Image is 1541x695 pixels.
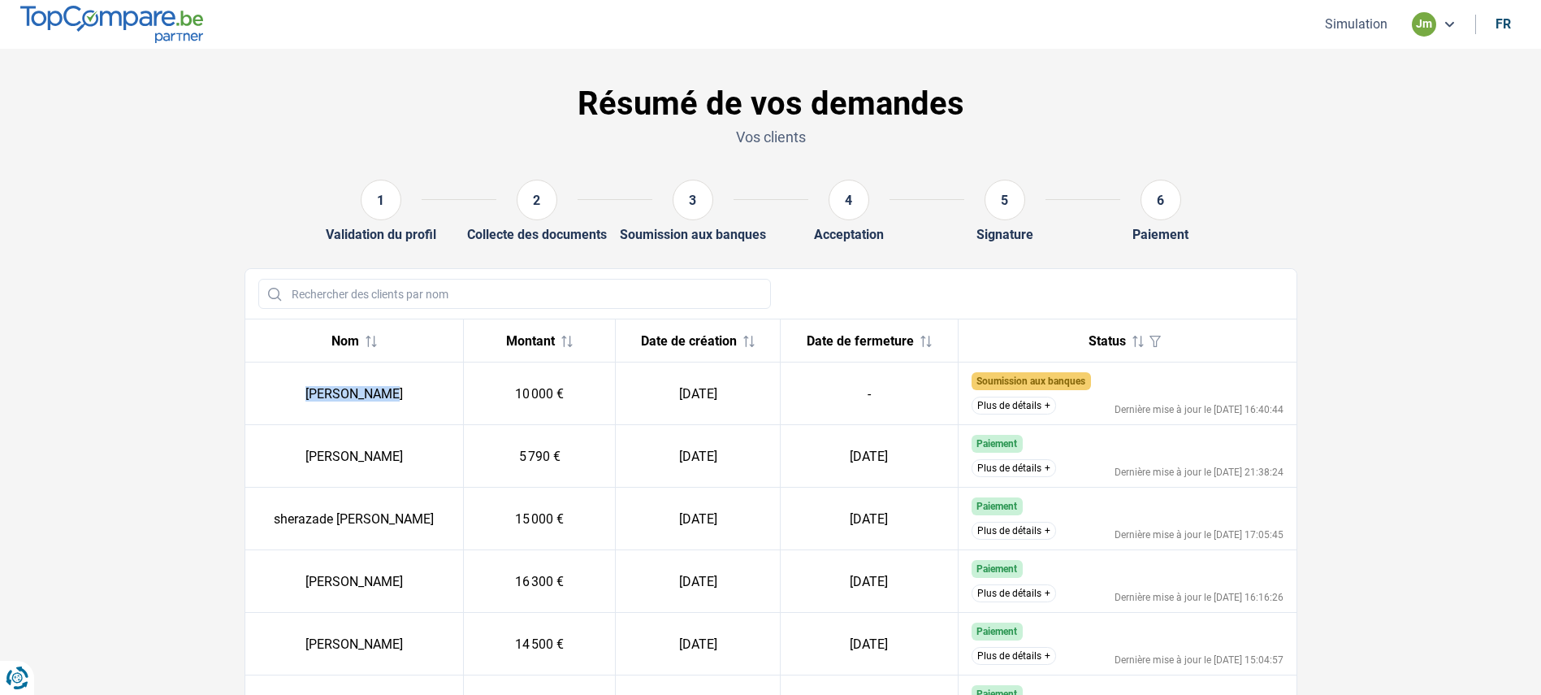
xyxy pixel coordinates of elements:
td: [DATE] [780,488,958,550]
div: 5 [985,180,1025,220]
div: Signature [976,227,1033,242]
span: Paiement [976,563,1017,575]
td: [DATE] [780,550,958,613]
td: [DATE] [780,425,958,488]
span: Status [1089,333,1126,349]
td: 15 000 € [463,488,615,550]
td: 14 500 € [463,613,615,675]
div: 4 [829,180,869,220]
button: Simulation [1320,15,1392,33]
div: 1 [361,180,401,220]
div: Dernière mise à jour le [DATE] 15:04:57 [1115,655,1283,665]
div: Collecte des documents [467,227,607,242]
span: Soumission aux banques [976,376,1085,387]
td: [DATE] [780,613,958,675]
td: [PERSON_NAME] [245,613,464,675]
span: Date de fermeture [807,333,914,349]
button: Plus de détails [972,584,1056,602]
td: 10 000 € [463,363,615,425]
span: Paiement [976,626,1017,637]
div: 6 [1141,180,1181,220]
span: Paiement [976,438,1017,450]
span: Nom [331,333,359,349]
div: jm [1412,12,1436,37]
span: Date de création [641,333,737,349]
td: [PERSON_NAME] [245,363,464,425]
img: TopCompare.be [20,6,203,42]
td: [PERSON_NAME] [245,425,464,488]
td: - [780,363,958,425]
td: 5 790 € [463,425,615,488]
td: [DATE] [616,550,781,613]
div: fr [1496,16,1511,32]
div: Dernière mise à jour le [DATE] 16:16:26 [1115,593,1283,602]
div: Validation du profil [326,227,436,242]
div: Paiement [1132,227,1188,242]
td: [DATE] [616,425,781,488]
td: 16 300 € [463,550,615,613]
h1: Résumé de vos demandes [245,85,1297,124]
div: 2 [517,180,557,220]
td: [DATE] [616,363,781,425]
p: Vos clients [245,127,1297,147]
div: Soumission aux banques [620,227,766,242]
td: sherazade [PERSON_NAME] [245,488,464,550]
div: 3 [673,180,713,220]
div: Dernière mise à jour le [DATE] 16:40:44 [1115,405,1283,415]
div: Acceptation [814,227,884,242]
td: [DATE] [616,488,781,550]
td: [PERSON_NAME] [245,550,464,613]
button: Plus de détails [972,459,1056,477]
div: Dernière mise à jour le [DATE] 17:05:45 [1115,530,1283,540]
span: Montant [506,333,555,349]
div: Dernière mise à jour le [DATE] 21:38:24 [1115,467,1283,477]
button: Plus de détails [972,397,1056,415]
span: Paiement [976,501,1017,512]
button: Plus de détails [972,647,1056,665]
td: [DATE] [616,613,781,675]
input: Rechercher des clients par nom [258,279,771,309]
button: Plus de détails [972,522,1056,540]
